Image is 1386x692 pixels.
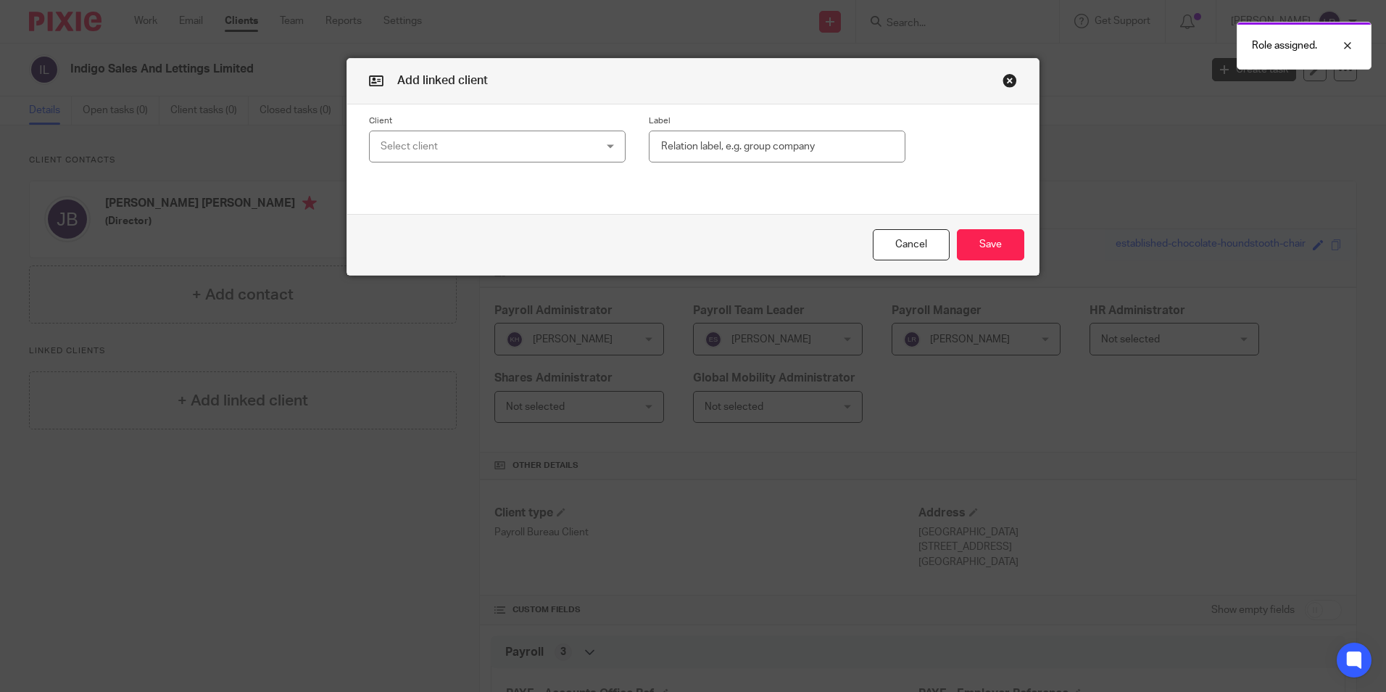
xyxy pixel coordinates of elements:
[957,229,1024,260] button: Save
[397,75,488,86] span: Add linked client
[381,131,576,162] div: Select client
[649,131,905,163] input: Relation label, e.g. group company
[873,229,950,260] button: Cancel
[1252,38,1317,53] p: Role assigned.
[369,115,626,127] label: Client
[649,115,905,127] label: Label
